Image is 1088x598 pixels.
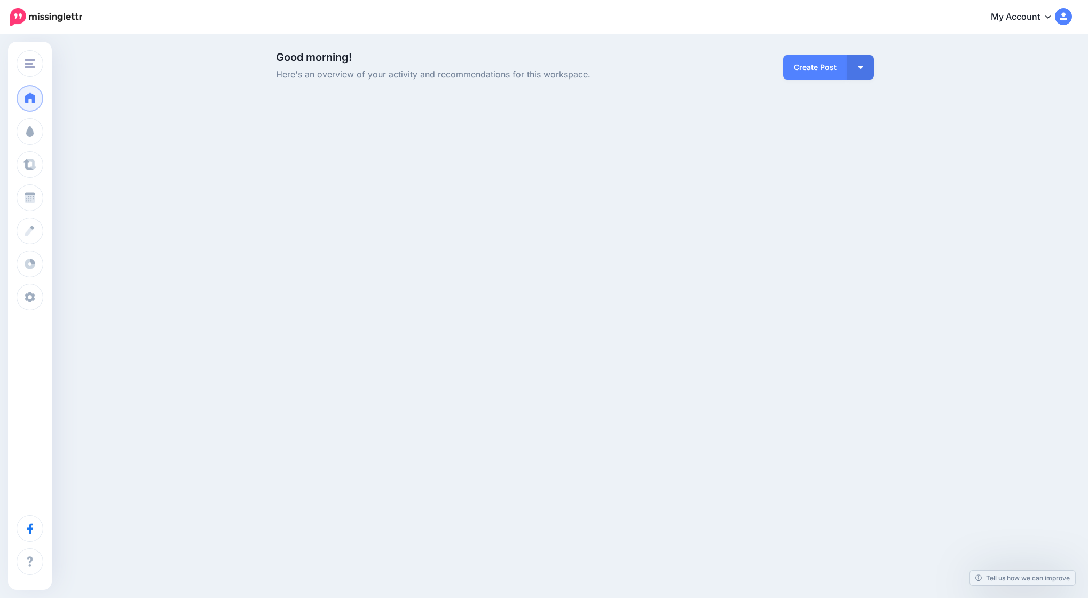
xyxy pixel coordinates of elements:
[276,68,669,82] span: Here's an overview of your activity and recommendations for this workspace.
[276,51,352,64] span: Good morning!
[25,59,35,68] img: menu.png
[970,571,1075,585] a: Tell us how we can improve
[10,8,82,26] img: Missinglettr
[783,55,847,80] a: Create Post
[980,4,1072,30] a: My Account
[858,66,863,69] img: arrow-down-white.png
